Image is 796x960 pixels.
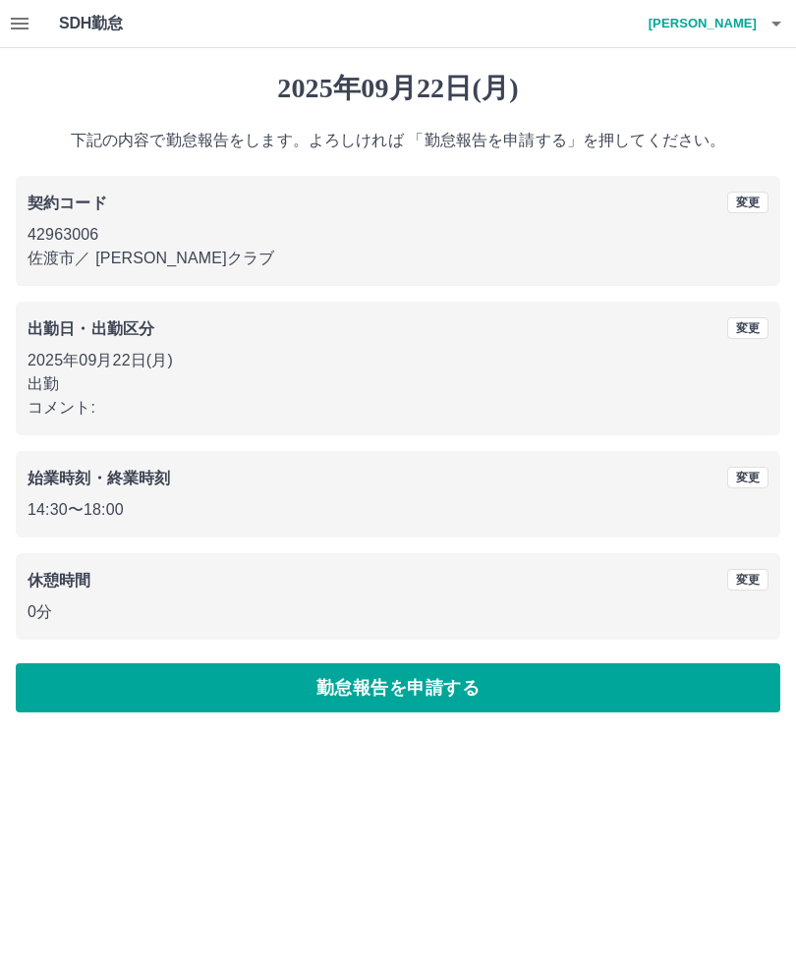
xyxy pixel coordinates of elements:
b: 始業時刻・終業時刻 [28,470,170,486]
button: 変更 [727,192,768,213]
p: 0分 [28,600,768,624]
b: 出勤日・出勤区分 [28,320,154,337]
p: 出勤 [28,372,768,396]
button: 変更 [727,317,768,339]
button: 変更 [727,467,768,488]
button: 変更 [727,569,768,591]
p: コメント: [28,396,768,420]
b: 契約コード [28,195,107,211]
p: 14:30 〜 18:00 [28,498,768,522]
p: 2025年09月22日(月) [28,349,768,372]
h1: 2025年09月22日(月) [16,72,780,105]
p: 佐渡市 ／ [PERSON_NAME]クラブ [28,247,768,270]
button: 勤怠報告を申請する [16,663,780,712]
p: 42963006 [28,223,768,247]
b: 休憩時間 [28,572,91,589]
p: 下記の内容で勤怠報告をします。よろしければ 「勤怠報告を申請する」を押してください。 [16,129,780,152]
